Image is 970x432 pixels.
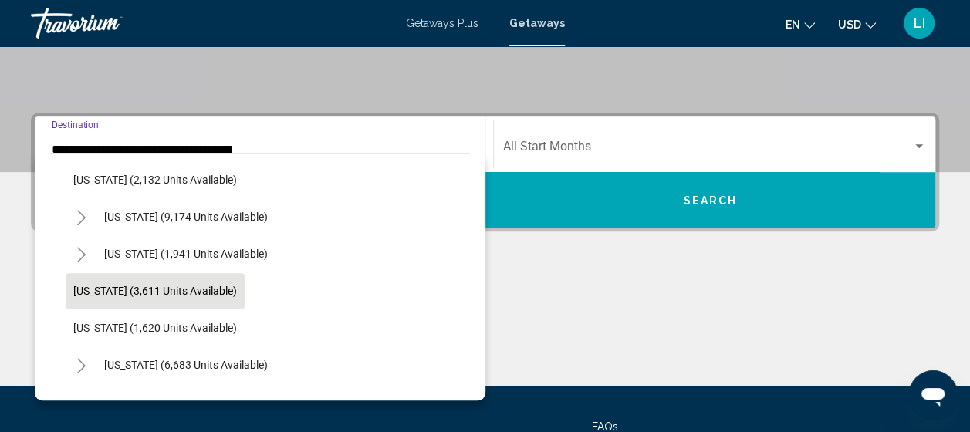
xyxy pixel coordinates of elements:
button: Toggle New Hampshire (1,941 units available) [66,238,96,269]
span: Search [683,194,737,207]
button: Search [485,172,936,228]
span: en [786,19,800,31]
button: [US_STATE] (1,620 units available) [66,310,245,346]
button: [US_STATE] (1,941 units available) [96,236,275,272]
button: Change currency [838,13,876,35]
div: Search widget [35,116,935,228]
iframe: Button to launch messaging window [908,370,958,420]
a: Travorium [31,8,390,39]
button: [US_STATE] (3,611 units available) [66,273,245,309]
span: USD [838,19,861,31]
button: [US_STATE] (17,632 units available) [96,384,282,420]
button: User Menu [899,7,939,39]
span: [US_STATE] (3,611 units available) [73,285,237,297]
a: Getaways Plus [406,17,478,29]
button: [US_STATE] (6,683 units available) [96,347,275,383]
button: [US_STATE] (2,132 units available) [66,162,245,197]
button: [US_STATE] (9,174 units available) [96,199,275,235]
button: Toggle Nevada (9,174 units available) [66,201,96,232]
a: Getaways [509,17,565,29]
button: Toggle New York (6,683 units available) [66,349,96,380]
button: Change language [786,13,815,35]
span: [US_STATE] (1,620 units available) [73,322,237,334]
span: LI [914,15,925,31]
span: [US_STATE] (9,174 units available) [104,211,268,223]
span: [US_STATE] (6,683 units available) [104,359,268,371]
button: Toggle North Carolina (17,632 units available) [66,386,96,417]
span: [US_STATE] (2,132 units available) [73,174,237,186]
span: [US_STATE] (1,941 units available) [104,248,268,260]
